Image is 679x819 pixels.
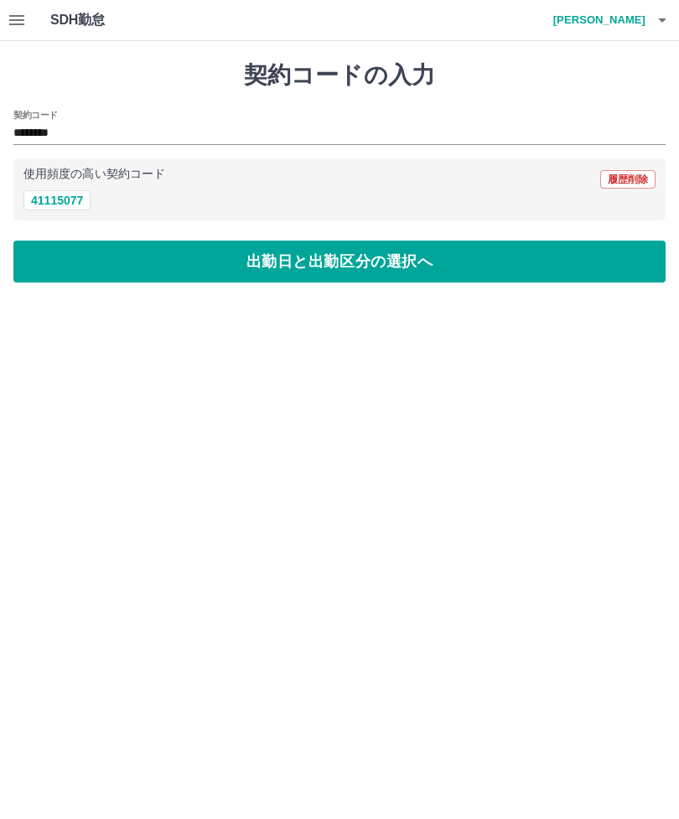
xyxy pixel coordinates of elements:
button: 出勤日と出勤区分の選択へ [13,241,666,283]
h1: 契約コードの入力 [13,61,666,90]
h2: 契約コード [13,108,58,122]
button: 履歴削除 [600,170,656,189]
p: 使用頻度の高い契約コード [23,168,165,180]
button: 41115077 [23,190,91,210]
